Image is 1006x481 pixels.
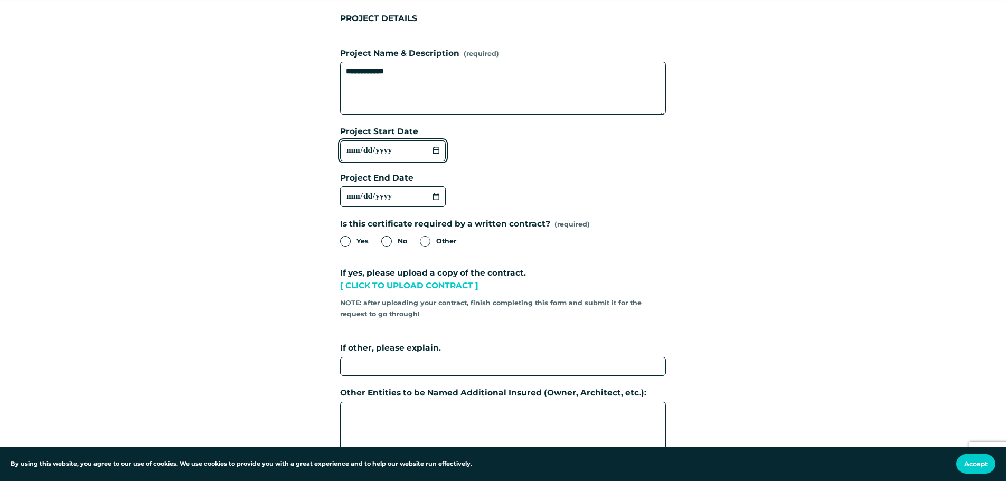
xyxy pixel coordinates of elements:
span: (required) [554,219,590,230]
p: By using this website, you agree to our use of cookies. We use cookies to provide you with a grea... [11,459,472,469]
span: Project Name & Description [340,47,459,60]
span: (required) [464,49,499,59]
a: [ CLICK TO UPLOAD CONTRACT ] [340,280,478,290]
button: Accept [956,454,995,474]
span: Other Entities to be Named Additional Insured (Owner, Architect, etc.): [340,386,646,400]
div: If yes, please upload a copy of the contract. [340,267,666,295]
span: Accept [964,460,988,468]
div: NOTE: after uploading your contract, finish completing this form and submit it for the request to... [340,295,666,323]
span: If other, please explain. [340,342,441,355]
span: Is this certificate required by a written contract? [340,218,550,231]
span: Project Start Date [340,125,418,138]
span: Project End Date [340,172,413,185]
